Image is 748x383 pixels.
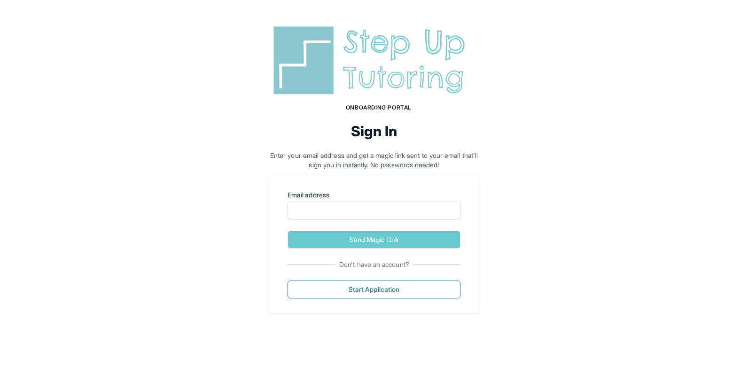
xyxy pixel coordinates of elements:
[269,151,479,170] p: Enter your email address and get a magic link sent to your email that'll sign you in instantly. N...
[269,23,479,98] img: Step Up Tutoring horizontal logo
[269,123,479,140] h2: Sign In
[288,231,460,249] button: Send Magic Link
[278,104,479,111] h1: Onboarding Portal
[288,281,460,298] button: Start Application
[335,260,413,269] span: Don't have an account?
[288,190,460,200] label: Email address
